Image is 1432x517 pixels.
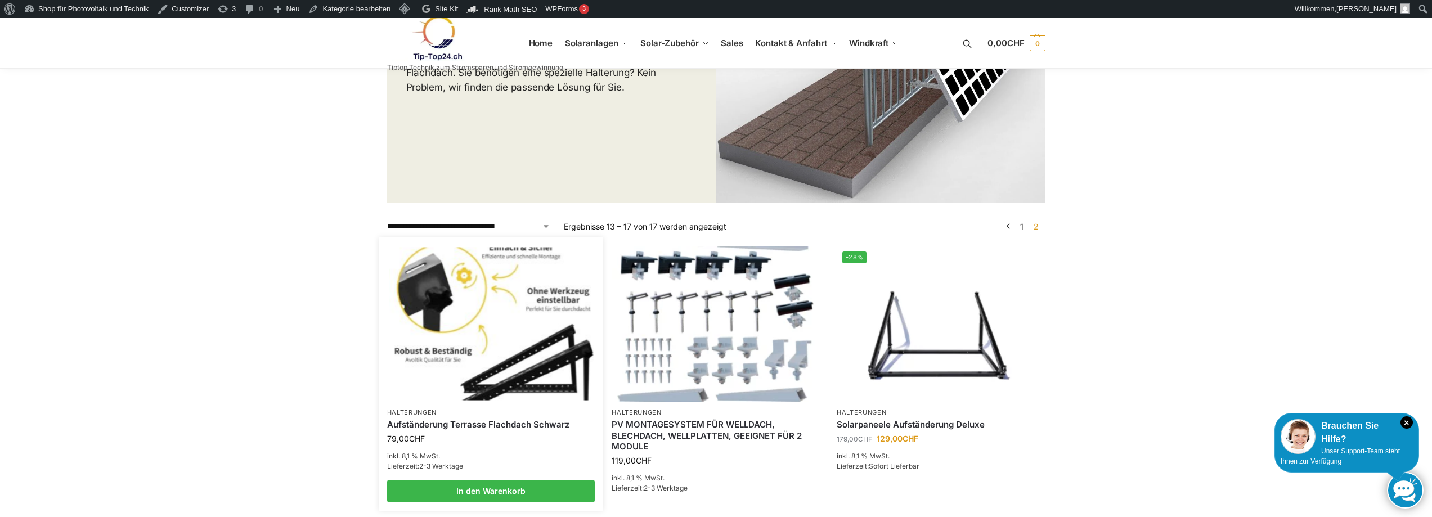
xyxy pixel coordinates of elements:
[389,247,593,400] img: Aufständerung Terrasse Flachdach Schwarz
[612,456,652,465] bdi: 119,00
[612,419,820,452] a: PV MONTAGESYSTEM FÜR WELLDACH, BLECHDACH, WELLPLATTEN, GEEIGNET FÜR 2 MODULE
[484,5,537,14] span: Rank Math SEO
[987,26,1045,60] a: 0,00CHF 0
[612,484,688,492] span: Lieferzeit:
[565,38,618,48] span: Solaranlagen
[721,38,743,48] span: Sales
[877,434,918,443] bdi: 129,00
[837,435,872,443] bdi: 179,00
[755,38,827,48] span: Kontakt & Anfahrt
[612,473,820,483] p: inkl. 8,1 % MwSt.
[837,451,1045,461] p: inkl. 8,1 % MwSt.
[387,480,595,502] a: In den Warenkorb legen: „Aufständerung Terrasse Flachdach Schwarz“
[837,408,887,416] a: Halterungen
[1007,38,1025,48] span: CHF
[1281,419,1316,454] img: Customer service
[837,462,919,470] span: Lieferzeit:
[640,38,699,48] span: Solar-Zubehör
[636,456,652,465] span: CHF
[419,462,463,470] span: 2-3 Werktage
[1400,3,1410,14] img: Benutzerbild von Rupert Spoddig
[612,246,820,402] img: PV MONTAGESYSTEM FÜR WELLDACH, BLECHDACH, WELLPLATTEN, GEEIGNET FÜR 2 MODULE
[387,419,595,430] a: Aufständerung Terrasse Flachdach Schwarz
[387,434,425,443] bdi: 79,00
[387,462,463,470] span: Lieferzeit:
[387,64,563,71] p: Tiptop Technik zum Stromsparen und Stromgewinnung
[560,18,632,69] a: Solaranlagen
[987,17,1045,70] nav: Cart contents
[579,4,589,14] div: 3
[903,434,918,443] span: CHF
[1030,35,1045,51] span: 0
[387,451,595,461] p: inkl. 8,1 % MwSt.
[849,38,888,48] span: Windkraft
[1281,419,1413,446] div: Brauchen Sie Hilfe?
[1031,222,1042,231] span: Seite 2
[858,435,872,443] span: CHF
[1336,5,1397,13] span: [PERSON_NAME]
[1017,222,1026,231] a: Seite 1
[564,221,726,232] p: Ergebnisse 13 – 17 von 17 werden angezeigt
[751,18,842,69] a: Kontakt & Anfahrt
[845,18,904,69] a: Windkraft
[1000,221,1045,232] nav: Produkt-Seitennummerierung
[837,246,1045,402] a: -28%Solarpaneele Aufständerung für Terrasse
[1400,416,1413,429] i: Schließen
[387,221,550,232] select: Shop-Reihenfolge
[987,38,1024,48] span: 0,00
[1004,221,1012,232] a: ←
[387,15,486,61] img: Solaranlagen, Speicheranlagen und Energiesparprodukte
[1281,447,1400,465] span: Unser Support-Team steht Ihnen zur Verfügung
[612,408,662,416] a: Halterungen
[716,18,748,69] a: Sales
[837,419,1045,430] a: Solarpaneele Aufständerung Deluxe
[644,484,688,492] span: 2-3 Werktage
[869,462,919,470] span: Sofort Lieferbar
[409,434,425,443] span: CHF
[636,18,713,69] a: Solar-Zubehör
[387,408,437,416] a: Halterungen
[435,5,458,13] span: Site Kit
[837,246,1045,402] img: Solarpaneele Aufständerung für Terrasse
